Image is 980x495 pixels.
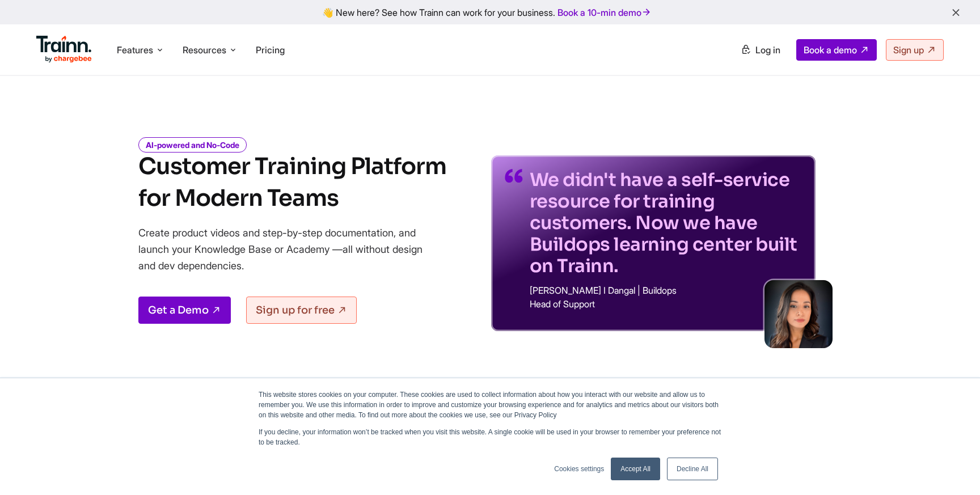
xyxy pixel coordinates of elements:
a: Log in [734,40,787,60]
a: Decline All [667,458,718,480]
p: This website stores cookies on your computer. These cookies are used to collect information about... [259,390,721,420]
a: Book a demo [796,39,877,61]
p: Head of Support [530,299,802,308]
p: Create product videos and step-by-step documentation, and launch your Knowledge Base or Academy —... [138,225,439,274]
h1: Customer Training Platform for Modern Teams [138,151,446,214]
span: Log in [755,44,780,56]
i: AI-powered and No-Code [138,137,247,153]
a: Accept All [611,458,660,480]
a: Sign up [886,39,944,61]
span: Book a demo [804,44,857,56]
a: Pricing [256,44,285,56]
a: Get a Demo [138,297,231,324]
div: 👋 New here? See how Trainn can work for your business. [7,7,973,18]
p: We didn't have a self-service resource for training customers. Now we have Buildops learning cent... [530,169,802,277]
img: sabina-buildops.d2e8138.png [764,280,833,348]
p: [PERSON_NAME] I Dangal | Buildops [530,286,802,295]
span: Sign up [893,44,924,56]
img: Trainn Logo [36,36,92,63]
span: Resources [183,44,226,56]
a: Sign up for free [246,297,357,324]
a: Cookies settings [554,464,604,474]
img: quotes-purple.41a7099.svg [505,169,523,183]
a: Book a 10-min demo [555,5,654,20]
p: If you decline, your information won’t be tracked when you visit this website. A single cookie wi... [259,427,721,447]
span: Features [117,44,153,56]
